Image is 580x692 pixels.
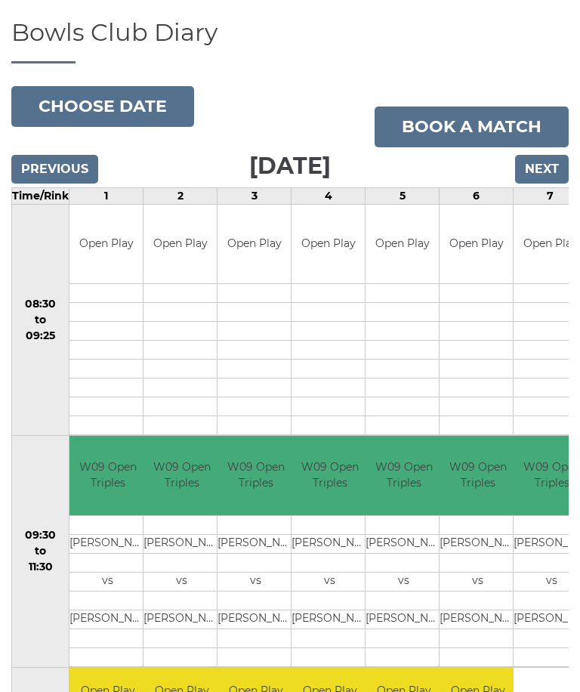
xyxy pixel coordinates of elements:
td: [PERSON_NAME] [69,610,146,629]
td: vs [69,572,146,591]
button: Choose date [11,86,194,127]
td: Open Play [217,205,291,284]
td: [PERSON_NAME] [366,534,442,553]
td: 5 [366,187,440,204]
td: [PERSON_NAME] [292,610,368,629]
td: 08:30 to 09:25 [12,204,69,436]
td: vs [217,572,294,591]
td: Open Play [366,205,439,284]
td: W09 Open Triples [143,436,220,515]
td: vs [292,572,368,591]
td: Open Play [292,205,365,284]
td: [PERSON_NAME] [143,610,220,629]
td: Open Play [143,205,217,284]
a: Book a match [375,107,569,147]
td: [PERSON_NAME] [217,534,294,553]
td: vs [440,572,516,591]
input: Previous [11,155,98,184]
td: W09 Open Triples [69,436,146,515]
td: 4 [292,187,366,204]
td: Open Play [440,205,513,284]
td: [PERSON_NAME] [69,534,146,553]
td: 6 [440,187,514,204]
td: 1 [69,187,143,204]
td: vs [143,572,220,591]
td: 3 [217,187,292,204]
h1: Bowls Club Diary [11,19,569,63]
input: Next [515,155,569,184]
td: W09 Open Triples [440,436,516,515]
td: [PERSON_NAME] [217,610,294,629]
td: [PERSON_NAME] [292,534,368,553]
td: [PERSON_NAME] [440,610,516,629]
td: [PERSON_NAME] [366,610,442,629]
td: W09 Open Triples [217,436,294,515]
td: 2 [143,187,217,204]
td: W09 Open Triples [366,436,442,515]
td: [PERSON_NAME] [440,534,516,553]
td: [PERSON_NAME] [143,534,220,553]
td: W09 Open Triples [292,436,368,515]
td: Open Play [69,205,143,284]
td: vs [366,572,442,591]
td: 09:30 to 11:30 [12,436,69,668]
td: Time/Rink [12,187,69,204]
